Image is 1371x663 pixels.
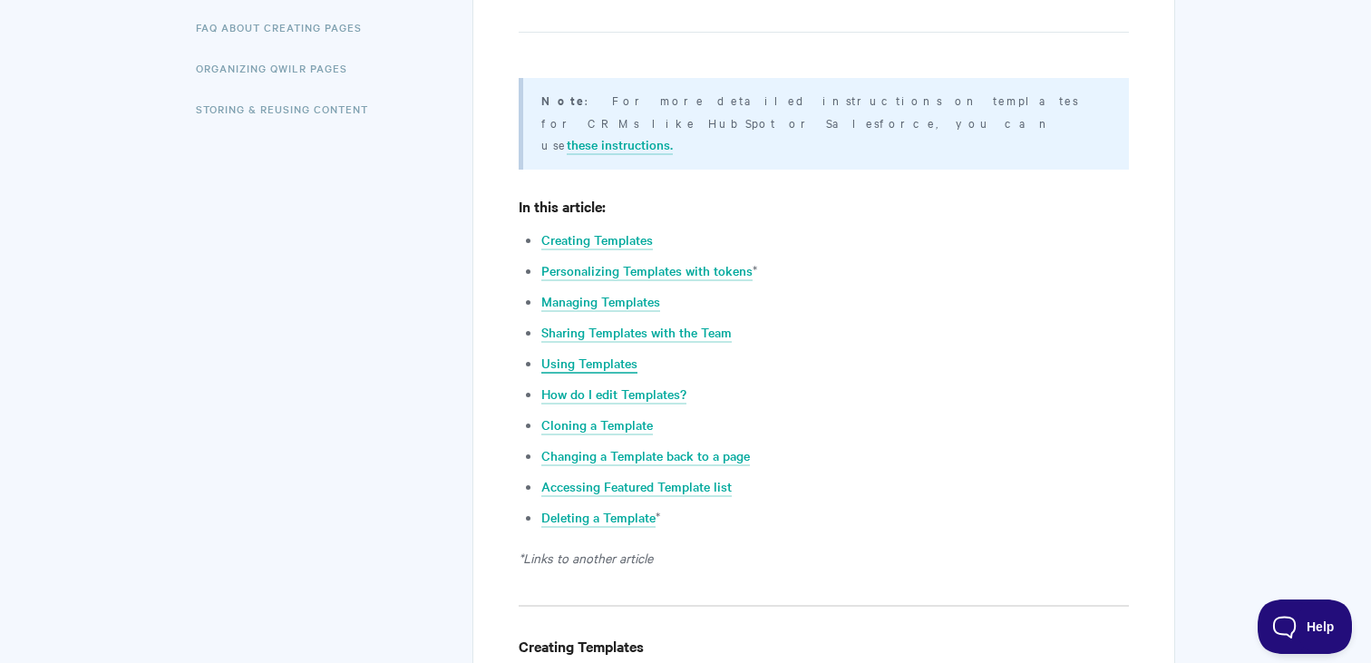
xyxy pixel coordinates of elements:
[541,261,753,281] a: Personalizing Templates with tokens
[541,292,660,312] a: Managing Templates
[541,446,750,466] a: Changing a Template back to a page
[541,230,653,250] a: Creating Templates
[196,91,382,127] a: Storing & Reusing Content
[541,354,637,374] a: Using Templates
[519,549,653,567] em: *Links to another article
[519,635,1129,658] h4: Creating Templates
[541,415,653,435] a: Cloning a Template
[541,508,656,528] a: Deleting a Template
[541,323,732,343] a: Sharing Templates with the Team
[519,196,606,216] strong: In this article:
[541,92,585,109] b: Note
[1258,600,1353,654] iframe: Toggle Customer Support
[541,89,1106,155] p: : For more detailed instructions on templates for CRMs like HubSpot or Salesforce, you can use
[567,135,673,155] a: these instructions.
[541,385,686,405] a: How do I edit Templates?
[196,9,375,45] a: FAQ About Creating Pages
[196,50,361,86] a: Organizing Qwilr Pages
[541,477,732,497] a: Accessing Featured Template list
